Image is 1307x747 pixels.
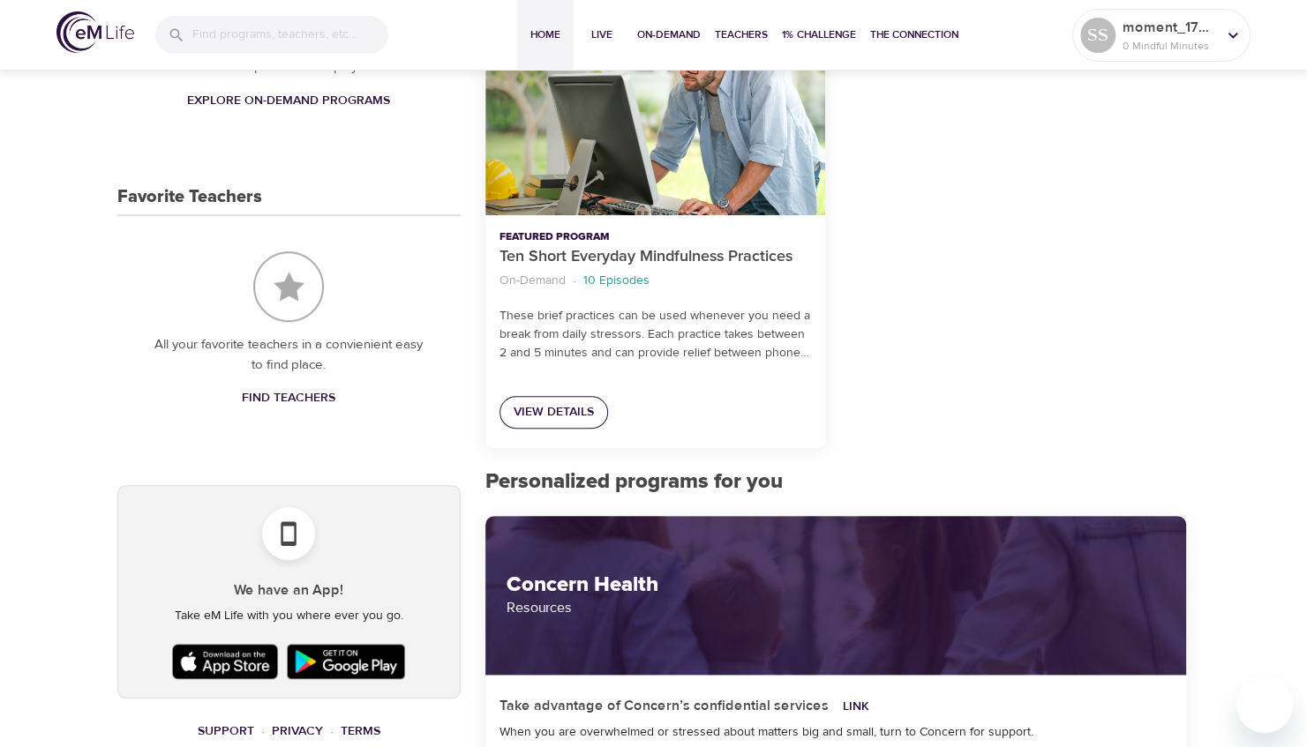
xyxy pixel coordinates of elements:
span: Teachers [715,26,768,44]
li: · [330,720,334,743]
nav: breadcrumb [500,269,811,293]
nav: breadcrumb [117,720,461,743]
iframe: Button to launch messaging window [1236,676,1293,733]
p: Ten Short Everyday Mindfulness Practices [500,245,811,269]
div: When you are overwhelmed or stressed about matters big and small, turn to Concern for support. [500,723,1173,741]
span: Live [581,26,623,44]
p: Featured Program [500,229,811,245]
span: Explore On-Demand Programs [187,90,390,112]
h2: Concern Health [507,572,1166,598]
input: Find programs, teachers, etc... [192,16,388,54]
span: Home [524,26,567,44]
span: On-Demand [637,26,701,44]
img: logo [56,11,134,53]
div: SS [1080,18,1115,53]
a: Terms [341,723,380,739]
p: These brief practices can be used whenever you need a break from daily stressors. Each practice t... [500,307,811,362]
h5: We have an App! [132,581,446,600]
a: Find Teachers [235,382,342,415]
a: Support [198,723,254,739]
img: Apple App Store [168,639,282,684]
img: Favorite Teachers [253,251,324,322]
a: View Details [500,396,608,429]
img: Google Play Store [282,639,409,684]
button: Ten Short Everyday Mindfulness Practices [485,24,825,215]
h5: Take advantage of Concern’s confidential services [500,697,829,715]
a: Explore On-Demand Programs [180,85,397,117]
span: The Connection [870,26,958,44]
span: 1% Challenge [782,26,856,44]
li: · [261,720,265,743]
p: Resources [507,597,1166,618]
p: moment_1758056657 [1123,17,1216,38]
li: · [573,269,576,293]
a: Privacy [272,723,323,739]
h3: Favorite Teachers [117,187,262,207]
p: Take eM Life with you where ever you go. [132,607,446,625]
span: Find Teachers [242,387,335,409]
p: All your favorite teachers in a convienient easy to find place. [153,335,425,375]
span: View Details [514,401,594,423]
h2: Personalized programs for you [485,469,1187,495]
a: Link [843,698,869,714]
p: 0 Mindful Minutes [1123,38,1216,54]
p: On-Demand [500,272,566,290]
p: 10 Episodes [583,272,650,290]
